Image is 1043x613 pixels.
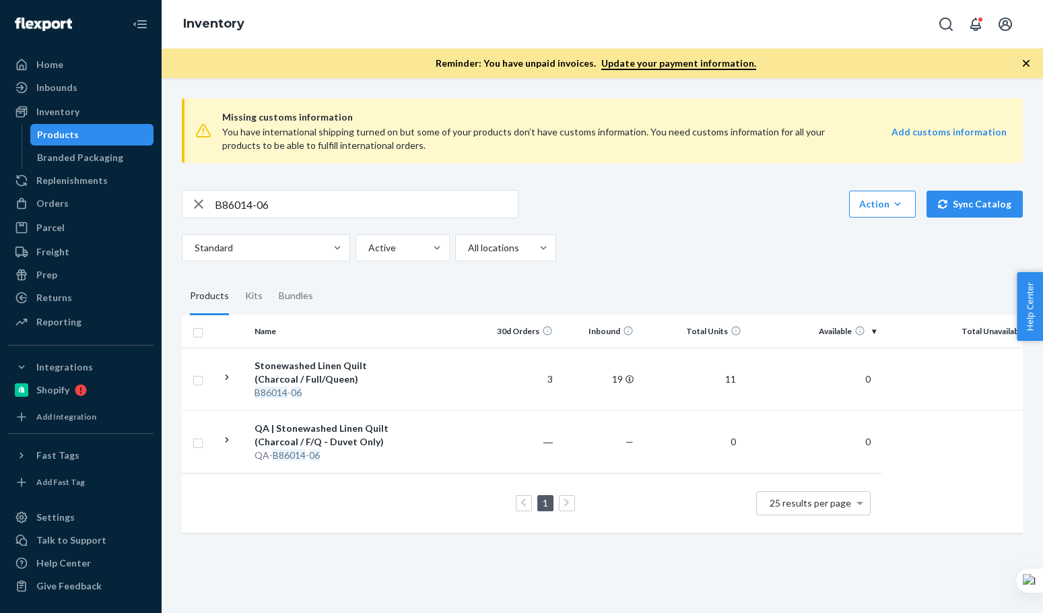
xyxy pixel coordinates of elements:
div: Integrations [36,360,93,374]
em: 06 [291,387,302,398]
input: All locations [467,241,468,255]
div: Inventory [36,105,79,119]
span: 0 [860,373,876,385]
img: Flexport logo [15,18,72,31]
div: Freight [36,245,69,259]
div: Fast Tags [36,449,79,462]
span: Missing customs information [222,109,1007,125]
div: QA | Stonewashed Linen Quilt (Charcoal / F/Q - Duvet Only) [255,422,395,449]
em: B86014 [273,449,306,461]
div: Products [190,278,229,315]
button: Sync Catalog [927,191,1023,218]
a: Add Integration [8,406,154,428]
div: Shopify [36,383,69,397]
td: 3 [477,348,558,410]
em: B86014 [255,387,288,398]
span: — [626,436,634,447]
a: Branded Packaging [30,147,154,168]
a: Page 1 is your current page [540,497,551,509]
div: Replenishments [36,174,108,187]
div: Parcel [36,221,65,234]
button: Close Navigation [127,11,154,38]
button: Give Feedback [8,575,154,597]
div: QA- - [255,449,395,462]
a: Reporting [8,311,154,333]
div: Talk to Support [36,534,106,547]
a: Freight [8,241,154,263]
div: Home [36,58,63,71]
div: Branded Packaging [37,151,123,164]
a: Help Center [8,552,154,574]
div: Help Center [36,556,91,570]
div: Prep [36,268,57,282]
a: Products [30,124,154,146]
button: Fast Tags [8,445,154,466]
button: Action [849,191,916,218]
a: Update your payment information. [601,57,756,70]
div: Reporting [36,315,81,329]
th: Available [747,315,881,348]
input: Active [367,241,368,255]
button: Integrations [8,356,154,378]
a: Shopify [8,379,154,401]
th: Inbound [558,315,639,348]
div: Orders [36,197,69,210]
span: 0 [725,436,741,447]
div: Action [859,197,906,211]
div: Settings [36,511,75,524]
th: Total Units [639,315,747,348]
div: Add Fast Tag [36,476,85,488]
a: Returns [8,287,154,309]
td: ― [477,410,558,473]
strong: Add customs information [891,126,1007,137]
a: Add customs information [891,125,1007,152]
div: You have international shipping turned on but some of your products don’t have customs informatio... [222,125,850,152]
span: 11 [1017,373,1039,385]
div: Stonewashed Linen Quilt (Charcoal / Full/Queen) [255,359,395,386]
a: Inventory [8,101,154,123]
div: Returns [36,291,72,304]
p: Reminder: You have unpaid invoices. [436,57,756,70]
div: Bundles [279,278,313,315]
button: Help Center [1017,272,1043,341]
th: 30d Orders [477,315,558,348]
ol: breadcrumbs [172,5,255,44]
div: Give Feedback [36,579,102,593]
em: 06 [309,449,320,461]
th: Name [249,315,401,348]
div: Products [37,128,79,141]
a: Inventory [183,16,244,31]
a: Prep [8,264,154,286]
div: Kits [245,278,263,315]
span: 11 [720,373,741,385]
a: Talk to Support [8,529,154,551]
button: Open account menu [992,11,1019,38]
td: 19 [558,348,639,410]
button: Open Search Box [933,11,960,38]
div: Inbounds [36,81,77,94]
div: - [255,386,395,399]
a: Orders [8,193,154,214]
a: Parcel [8,217,154,238]
input: Search inventory by name or sku [215,191,518,218]
button: Open notifications [962,11,989,38]
span: 25 results per page [770,497,851,509]
div: Add Integration [36,411,96,422]
span: 0 [860,436,876,447]
input: Standard [193,241,195,255]
a: Home [8,54,154,75]
a: Inbounds [8,77,154,98]
a: Replenishments [8,170,154,191]
a: Settings [8,507,154,528]
a: Add Fast Tag [8,472,154,493]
